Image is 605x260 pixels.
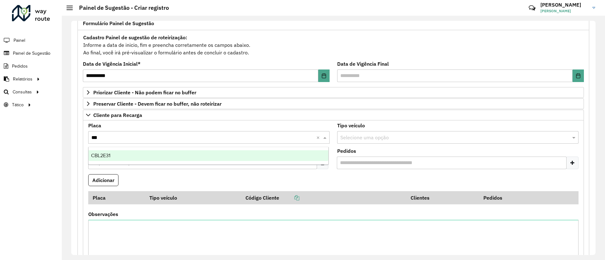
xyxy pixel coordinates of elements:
label: Data de Vigência Inicial [83,60,141,68]
span: Tático [12,102,24,108]
span: CBL2E31 [91,153,110,158]
button: Choose Date [573,69,584,82]
button: Adicionar [88,174,118,186]
span: [PERSON_NAME] [540,8,588,14]
a: Contato Rápido [525,1,539,15]
label: Pedidos [337,147,356,155]
span: Painel de Sugestão [13,50,50,57]
th: Código Cliente [241,191,406,204]
button: Choose Date [318,69,330,82]
label: Observações [88,210,118,218]
span: Cliente para Recarga [93,113,142,118]
a: Cliente para Recarga [83,110,584,120]
span: Painel [14,37,25,44]
th: Pedidos [479,191,552,204]
a: Preservar Cliente - Devem ficar no buffer, não roteirizar [83,98,584,109]
strong: Cadastro Painel de sugestão de roteirização: [83,34,187,41]
span: Formulário Painel de Sugestão [83,21,154,26]
label: Data de Vigência Final [337,60,389,68]
label: Placa [88,122,101,129]
th: Tipo veículo [145,191,241,204]
span: Pedidos [12,63,28,69]
a: Copiar [279,195,299,201]
a: Priorizar Cliente - Não podem ficar no buffer [83,87,584,98]
label: Tipo veículo [337,122,365,129]
span: Clear all [316,134,322,141]
span: Consultas [13,89,32,95]
div: Informe a data de inicio, fim e preencha corretamente os campos abaixo. Ao final, você irá pré-vi... [83,33,584,57]
h3: [PERSON_NAME] [540,2,588,8]
h2: Painel de Sugestão - Criar registro [73,4,169,11]
span: Relatórios [13,76,32,82]
th: Clientes [406,191,479,204]
span: Priorizar Cliente - Não podem ficar no buffer [93,90,196,95]
th: Placa [88,191,145,204]
span: Preservar Cliente - Devem ficar no buffer, não roteirizar [93,101,222,106]
ng-dropdown-panel: Options list [88,147,329,165]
